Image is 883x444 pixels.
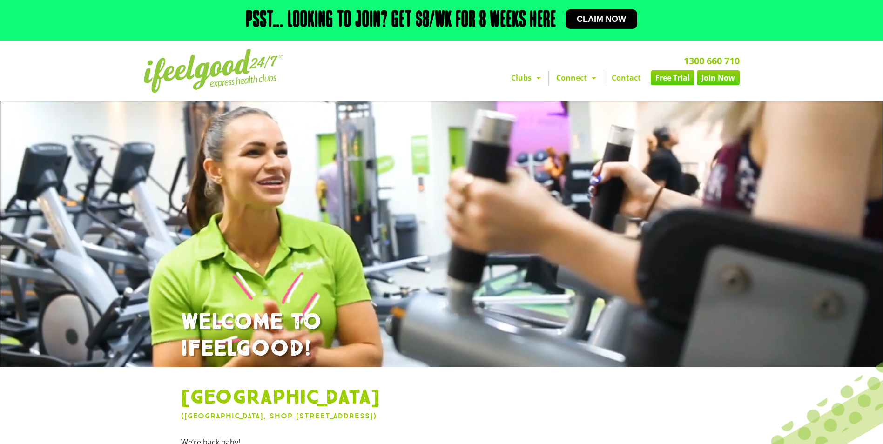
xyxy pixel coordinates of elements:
a: Contact [604,70,648,85]
a: Join Now [697,70,740,85]
a: Clubs [504,70,548,85]
a: Free Trial [651,70,694,85]
h1: WELCOME TO IFEELGOOD! [181,309,702,363]
h1: [GEOGRAPHIC_DATA] [181,386,702,410]
a: 1300 660 710 [684,54,740,67]
a: Claim now [566,9,637,29]
a: Connect [549,70,604,85]
span: Claim now [577,15,626,23]
h2: Psst… Looking to join? Get $8/wk for 8 weeks here [246,9,556,32]
nav: Menu [356,70,740,85]
a: ([GEOGRAPHIC_DATA], Shop [STREET_ADDRESS]) [181,411,377,420]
